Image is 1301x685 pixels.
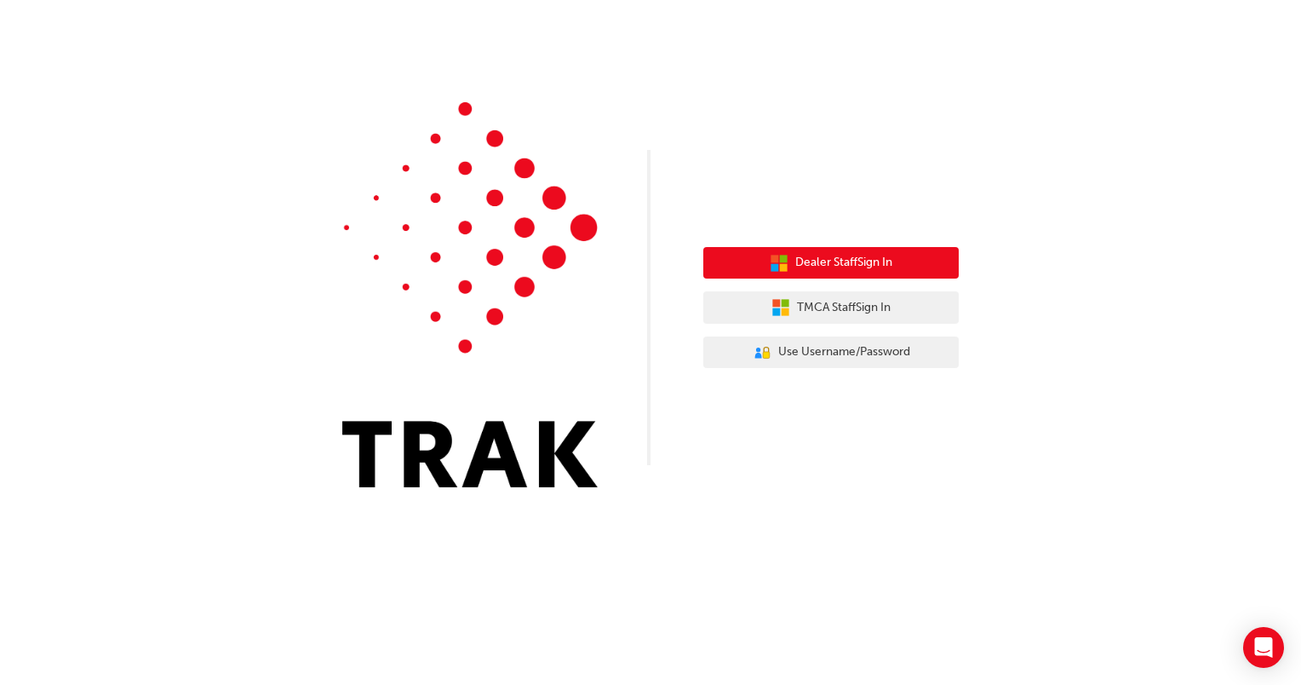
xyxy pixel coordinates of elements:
img: Trak [342,102,598,487]
span: Use Username/Password [778,342,910,362]
button: TMCA StaffSign In [703,291,959,324]
button: Use Username/Password [703,337,959,369]
div: Open Intercom Messenger [1243,627,1284,668]
span: TMCA Staff Sign In [797,298,891,318]
span: Dealer Staff Sign In [795,253,892,273]
button: Dealer StaffSign In [703,247,959,279]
